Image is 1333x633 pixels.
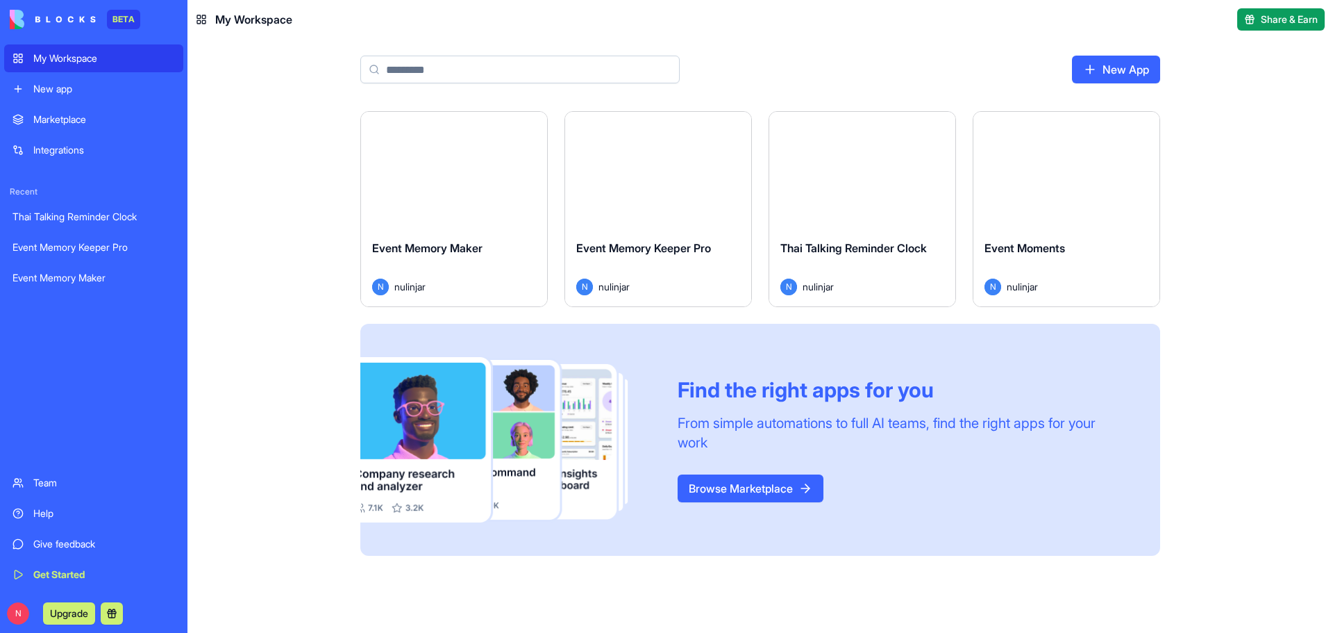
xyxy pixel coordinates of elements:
span: N [7,602,29,625]
span: N [372,279,389,295]
span: N [780,279,797,295]
span: Event Memory Keeper Pro [576,241,711,255]
a: Thai Talking Reminder ClockNnulinjar [769,111,956,307]
div: Help [33,507,175,520]
div: Find the right apps for you [678,377,1127,402]
span: Event Moments [984,241,1065,255]
a: New app [4,75,183,103]
span: N [576,279,593,295]
a: Help [4,500,183,527]
a: Event Memory Keeper Pro [4,233,183,261]
div: Event Memory Maker [12,271,175,285]
a: Event Memory Maker [4,264,183,292]
div: Thai Talking Reminder Clock [12,210,175,224]
a: My Workspace [4,44,183,72]
div: Get Started [33,568,175,582]
div: From simple automations to full AI teams, find the right apps for your work [678,413,1127,452]
div: Integrations [33,143,175,157]
a: Browse Marketplace [678,475,823,502]
span: Event Memory Maker [372,241,483,255]
img: Frame_181_egmpey.png [360,357,655,523]
span: Share & Earn [1261,13,1318,26]
a: Event Memory Keeper ProNnulinjar [564,111,752,307]
div: BETA [107,10,140,29]
div: New app [33,82,175,96]
span: Thai Talking Reminder Clock [780,241,927,255]
a: Get Started [4,561,183,589]
div: Event Memory Keeper Pro [12,240,175,254]
a: Upgrade [43,606,95,620]
span: nulinjar [394,279,426,294]
a: Marketplace [4,106,183,133]
a: Integrations [4,136,183,164]
div: Marketplace [33,113,175,126]
span: nulinjar [1007,279,1038,294]
span: Recent [4,186,183,197]
span: N [984,279,1001,295]
span: nulinjar [803,279,834,294]
a: New App [1072,56,1160,83]
a: Event MomentsNnulinjar [973,111,1160,307]
div: Team [33,476,175,490]
a: BETA [10,10,140,29]
a: Event Memory MakerNnulinjar [360,111,548,307]
span: My Workspace [215,11,292,28]
img: logo [10,10,96,29]
button: Upgrade [43,602,95,625]
a: Team [4,469,183,497]
div: Give feedback [33,537,175,551]
a: Thai Talking Reminder Clock [4,203,183,231]
button: Share & Earn [1237,8,1325,31]
span: nulinjar [598,279,630,294]
a: Give feedback [4,530,183,558]
div: My Workspace [33,51,175,65]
